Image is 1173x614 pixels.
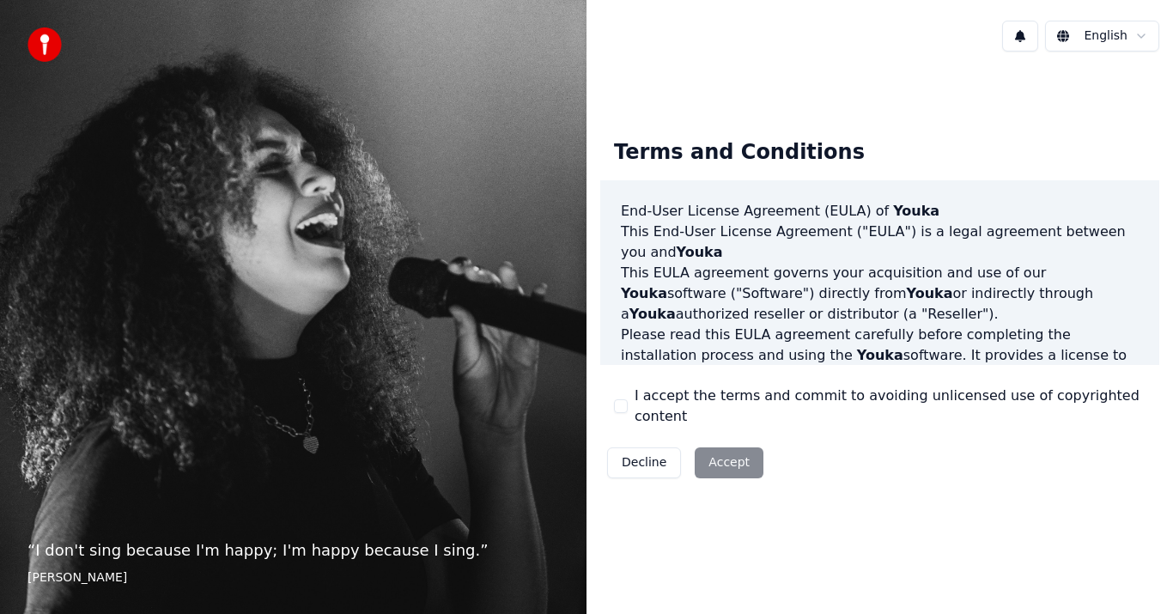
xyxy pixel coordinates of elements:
label: I accept the terms and commit to avoiding unlicensed use of copyrighted content [635,386,1146,427]
footer: [PERSON_NAME] [27,569,559,587]
span: Youka [621,285,667,301]
p: This EULA agreement governs your acquisition and use of our software ("Software") directly from o... [621,263,1139,325]
span: Youka [629,306,676,322]
button: Decline [607,447,681,478]
span: Youka [893,203,939,219]
img: youka [27,27,62,62]
div: Terms and Conditions [600,125,878,180]
span: Youka [857,347,903,363]
p: Please read this EULA agreement carefully before completing the installation process and using th... [621,325,1139,407]
h3: End-User License Agreement (EULA) of [621,201,1139,222]
p: This End-User License Agreement ("EULA") is a legal agreement between you and [621,222,1139,263]
p: “ I don't sing because I'm happy; I'm happy because I sing. ” [27,538,559,562]
span: Youka [677,244,723,260]
span: Youka [907,285,953,301]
